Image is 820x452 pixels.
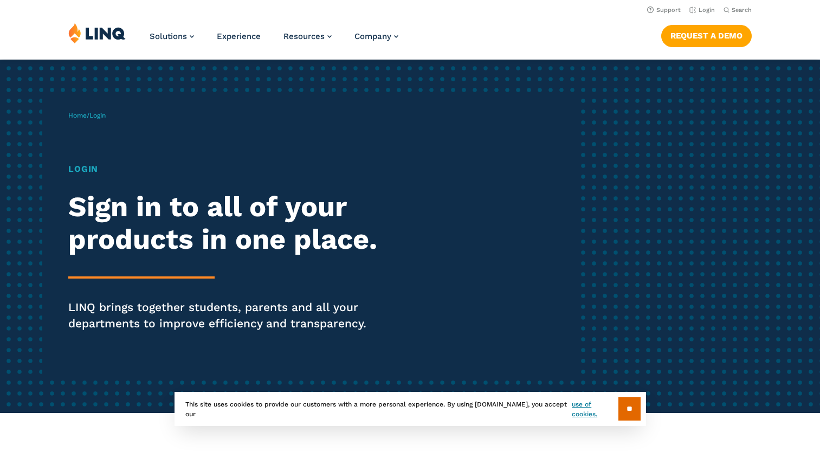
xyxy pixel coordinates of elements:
a: Login [689,7,715,14]
h1: Login [68,163,384,176]
a: Solutions [150,31,194,41]
span: Resources [283,31,325,41]
h2: Sign in to all of your products in one place. [68,191,384,256]
button: Open Search Bar [724,6,752,14]
a: use of cookies. [572,399,618,419]
span: Company [354,31,391,41]
a: Home [68,112,87,119]
span: Search [732,7,752,14]
span: / [68,112,106,119]
a: Resources [283,31,332,41]
div: This site uses cookies to provide our customers with a more personal experience. By using [DOMAIN... [175,392,646,426]
img: LINQ | K‑12 Software [68,23,126,43]
a: Support [647,7,681,14]
span: Login [89,112,106,119]
a: Request a Demo [661,25,752,47]
a: Company [354,31,398,41]
nav: Primary Navigation [150,23,398,59]
span: Solutions [150,31,187,41]
p: LINQ brings together students, parents and all your departments to improve efficiency and transpa... [68,299,384,332]
a: Experience [217,31,261,41]
nav: Button Navigation [661,23,752,47]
